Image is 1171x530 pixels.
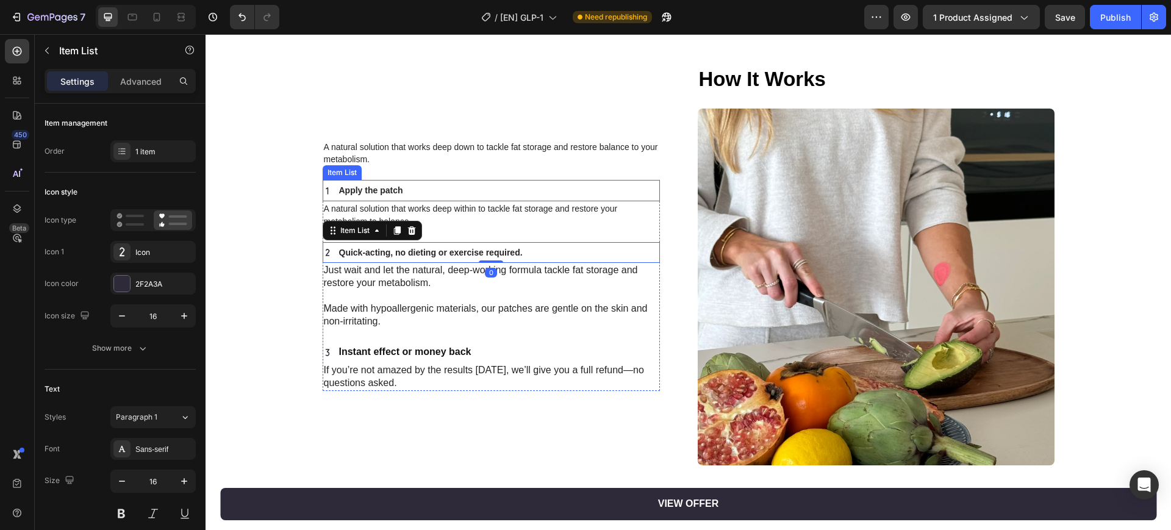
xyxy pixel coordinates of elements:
div: Rich Text Editor. Editing area: main [132,146,199,167]
div: Show more [92,342,149,354]
div: Beta [9,223,29,233]
div: Icon 1 [45,246,64,257]
strong: Instant effect or money back [134,312,266,323]
p: Just wait and let the natural, deep-working formula tackle fat storage and restore your metabolism. [118,230,453,256]
div: Text [45,384,60,395]
div: Font [45,443,60,454]
p: View offer [453,461,514,479]
div: Item management [45,118,107,129]
div: Publish [1100,11,1131,24]
div: Icon color [45,278,79,289]
iframe: Design area [206,34,1171,530]
button: Show more [45,337,196,359]
button: Save [1045,5,1085,29]
div: Styles [45,412,66,423]
span: A natural solution that works deep within to tackle fat storage and restore your metabolism to ba... [118,170,412,192]
div: Item List [132,191,167,202]
button: Publish [1090,5,1141,29]
span: Paragraph 1 [116,412,157,423]
span: / [495,11,498,24]
div: Icon style [45,187,77,198]
div: Order [45,146,65,157]
p: 7 [80,10,85,24]
p: If you’re not amazed by the results [DATE], we’ll give you a full refund—no questions asked. [118,330,453,356]
p: Made with hypoallergenic materials, our patches are gentle on the skin and non-irritating. [118,268,453,294]
p: Settings [60,75,95,88]
span: 1 product assigned [933,11,1012,24]
div: Open Intercom Messenger [1130,470,1159,500]
strong: Apply the patch [134,151,198,161]
div: 450 [12,130,29,140]
div: Sans-serif [135,444,193,455]
div: Item List [120,133,154,144]
div: 0 [279,234,292,243]
strong: Quick-acting, no dieting or exercise required. [134,213,317,223]
div: 1 item [135,146,193,157]
div: Size [45,473,77,489]
span: [EN] GLP-1 [500,11,543,24]
button: Paragraph 1 [110,406,196,428]
button: 1 product assigned [923,5,1040,29]
p: Item List [59,43,163,58]
button: 7 [5,5,91,29]
div: 2F2A3A [135,279,193,290]
div: Rich Text Editor. Editing area: main [132,307,268,329]
img: gempages_576157732831232963-3ea01cb8-7a3a-4d95-86d3-049663614abb.png [492,74,849,431]
div: Icon type [45,215,76,226]
div: Icon size [45,308,92,324]
p: Advanced [120,75,162,88]
span: A natural solution that works deep down to tackle fat storage and restore balance to your metabol... [118,108,453,131]
span: Need republishing [585,12,647,23]
span: Save [1055,12,1075,23]
div: Icon [135,247,193,258]
div: Undo/Redo [230,5,279,29]
strong: How It Works [493,34,620,56]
